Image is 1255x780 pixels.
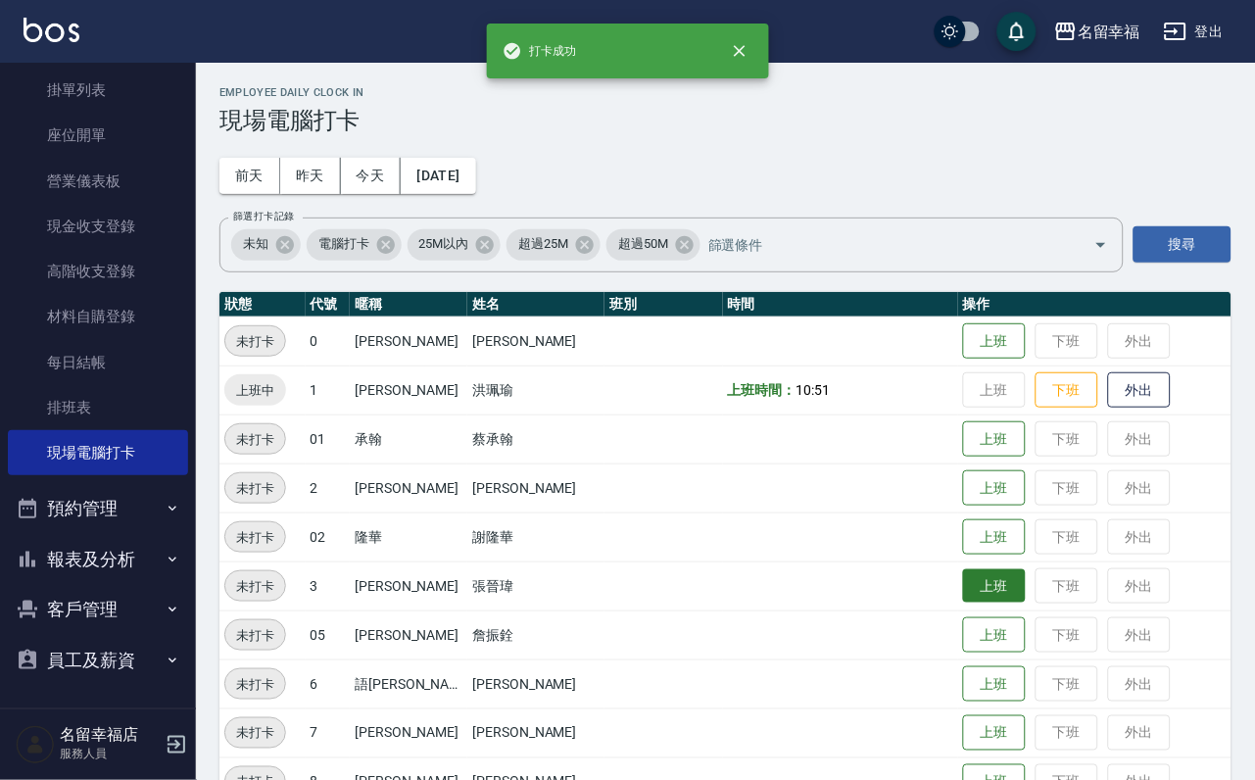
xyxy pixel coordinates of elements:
button: 昨天 [280,158,341,194]
button: 外出 [1108,372,1171,409]
h3: 現場電腦打卡 [219,107,1231,134]
th: 代號 [306,292,351,317]
button: close [718,29,761,73]
td: 語[PERSON_NAME] [350,659,467,708]
span: 超過25M [507,234,580,254]
img: Person [16,725,55,764]
span: 打卡成功 [503,41,577,61]
td: [PERSON_NAME] [350,317,467,366]
button: save [997,12,1037,51]
span: 未打卡 [225,331,285,352]
a: 材料自購登錄 [8,294,188,339]
span: 未知 [231,234,280,254]
td: [PERSON_NAME] [350,366,467,414]
button: 上班 [963,715,1026,752]
td: 1 [306,366,351,414]
h2: Employee Daily Clock In [219,86,1231,99]
img: Logo [24,18,79,42]
td: 02 [306,512,351,561]
button: 員工及薪資 [8,635,188,686]
div: 超過25M [507,229,601,261]
td: 01 [306,414,351,463]
th: 時間 [723,292,958,317]
div: 未知 [231,229,301,261]
a: 營業儀表板 [8,159,188,204]
a: 現金收支登錄 [8,204,188,249]
a: 每日結帳 [8,340,188,385]
td: 詹振銓 [467,610,604,659]
td: 蔡承翰 [467,414,604,463]
span: 上班中 [224,380,286,401]
td: 6 [306,659,351,708]
a: 現場電腦打卡 [8,430,188,475]
td: [PERSON_NAME] [467,708,604,757]
td: 3 [306,561,351,610]
button: 上班 [963,617,1026,654]
button: 今天 [341,158,402,194]
label: 篩選打卡記錄 [233,209,295,223]
th: 班別 [604,292,722,317]
button: 預約管理 [8,483,188,534]
td: 0 [306,317,351,366]
button: 上班 [963,470,1026,507]
button: 上班 [963,666,1026,703]
div: 超過50M [606,229,700,261]
span: 電腦打卡 [307,234,381,254]
span: 25M以內 [408,234,481,254]
td: [PERSON_NAME] [467,463,604,512]
span: 未打卡 [225,674,285,695]
button: 上班 [963,323,1026,360]
button: 上班 [963,569,1026,604]
a: 排班表 [8,385,188,430]
h5: 名留幸福店 [60,726,160,746]
span: 未打卡 [225,527,285,548]
td: 洪珮瑜 [467,366,604,414]
button: Open [1086,229,1117,261]
span: 10:51 [796,382,830,398]
div: 25M以內 [408,229,502,261]
button: [DATE] [401,158,475,194]
td: 2 [306,463,351,512]
td: 05 [306,610,351,659]
button: 名留幸福 [1046,12,1148,52]
button: 下班 [1036,372,1098,409]
th: 暱稱 [350,292,467,317]
span: 未打卡 [225,429,285,450]
td: 7 [306,708,351,757]
td: [PERSON_NAME] [350,463,467,512]
td: 謝隆華 [467,512,604,561]
td: [PERSON_NAME] [467,659,604,708]
button: 搜尋 [1134,226,1231,263]
a: 高階收支登錄 [8,249,188,294]
td: [PERSON_NAME] [350,561,467,610]
div: 名留幸福 [1078,20,1140,44]
a: 座位開單 [8,113,188,158]
p: 服務人員 [60,746,160,763]
button: 登出 [1156,14,1231,50]
button: 上班 [963,421,1026,458]
th: 姓名 [467,292,604,317]
span: 未打卡 [225,723,285,744]
span: 超過50M [606,234,680,254]
button: 上班 [963,519,1026,556]
span: 未打卡 [225,576,285,597]
span: 未打卡 [225,478,285,499]
button: 前天 [219,158,280,194]
span: 未打卡 [225,625,285,646]
td: [PERSON_NAME] [350,610,467,659]
a: 掛單列表 [8,68,188,113]
input: 篩選條件 [703,227,1060,262]
td: 隆華 [350,512,467,561]
th: 狀態 [219,292,306,317]
td: 張晉瑋 [467,561,604,610]
td: [PERSON_NAME] [350,708,467,757]
th: 操作 [958,292,1231,317]
td: [PERSON_NAME] [467,317,604,366]
td: 承翰 [350,414,467,463]
button: 客戶管理 [8,584,188,635]
button: 報表及分析 [8,534,188,585]
b: 上班時間： [728,382,796,398]
div: 電腦打卡 [307,229,402,261]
